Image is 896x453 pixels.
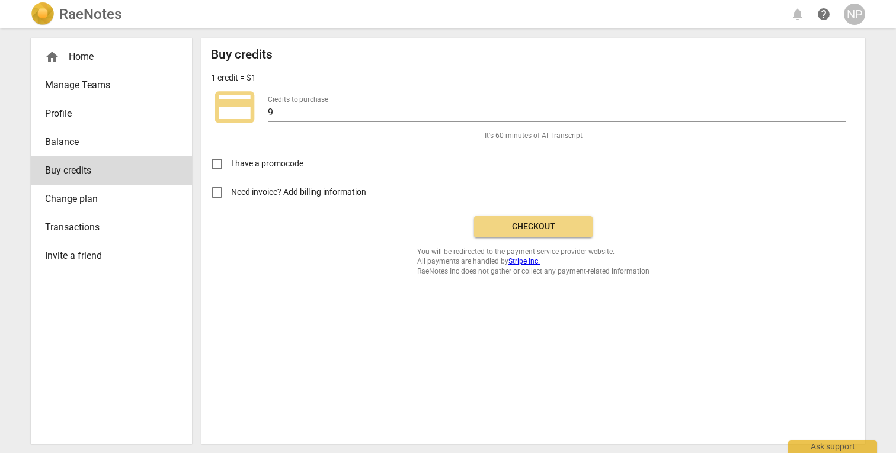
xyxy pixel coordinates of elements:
[45,220,168,234] span: Transactions
[417,247,649,277] span: You will be redirected to the payment service provider website. All payments are handled by RaeNo...
[31,213,192,242] a: Transactions
[211,72,256,84] p: 1 credit = $1
[485,131,583,141] span: It's 60 minutes of AI Transcript
[211,83,258,131] span: credit_card
[45,50,168,64] div: Home
[211,47,273,62] h2: Buy credits
[31,128,192,156] a: Balance
[31,71,192,99] a: Manage Teams
[844,4,865,25] button: NP
[45,78,168,92] span: Manage Teams
[45,192,168,206] span: Change plan
[813,4,834,25] a: Help
[474,216,593,237] button: Checkout
[508,257,540,265] a: Stripe Inc.
[268,96,328,103] label: Credits to purchase
[59,6,121,23] h2: RaeNotes
[45,163,168,178] span: Buy credits
[231,158,303,170] span: I have a promocode
[817,7,831,21] span: help
[45,107,168,121] span: Profile
[31,156,192,185] a: Buy credits
[31,2,121,26] a: LogoRaeNotes
[788,440,877,453] div: Ask support
[31,99,192,128] a: Profile
[45,50,59,64] span: home
[231,186,368,198] span: Need invoice? Add billing information
[45,135,168,149] span: Balance
[45,249,168,263] span: Invite a friend
[31,185,192,213] a: Change plan
[31,2,55,26] img: Logo
[31,43,192,71] div: Home
[31,242,192,270] a: Invite a friend
[484,221,583,233] span: Checkout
